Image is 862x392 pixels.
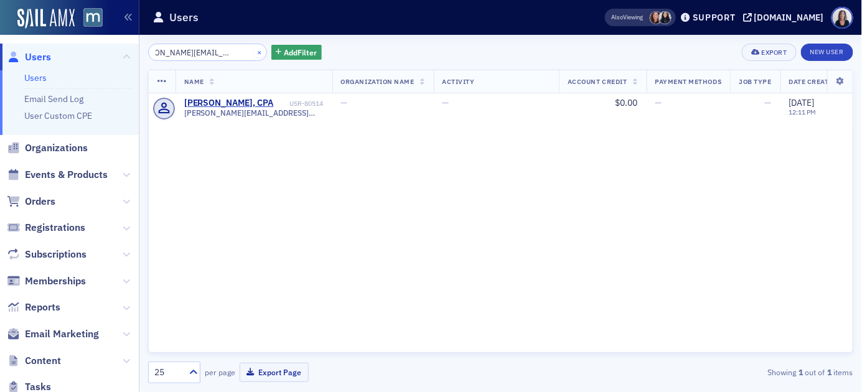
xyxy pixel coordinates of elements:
span: $0.00 [616,97,638,108]
span: [DATE] [789,97,815,108]
a: Users [7,50,51,64]
span: Natalie Antonakas [650,11,663,24]
a: Users [24,72,47,83]
div: [DOMAIN_NAME] [754,12,824,23]
strong: 1 [825,366,834,378]
div: Also [612,13,624,21]
span: — [341,97,348,108]
a: Memberships [7,274,86,288]
a: User Custom CPE [24,110,92,121]
a: Orders [7,195,55,208]
input: Search… [148,44,267,61]
a: [PERSON_NAME], CPA [184,98,274,109]
span: Account Credit [568,77,627,86]
a: Content [7,354,61,368]
div: Support [693,12,736,23]
span: Date Created [789,77,838,86]
button: × [254,46,265,57]
span: Job Type [739,77,771,86]
button: Export Page [240,363,309,382]
a: View Homepage [75,8,103,29]
span: Viewing [612,13,644,22]
a: Subscriptions [7,248,87,261]
button: AddFilter [271,45,322,60]
h1: Users [169,10,199,25]
a: Events & Products [7,168,108,182]
span: — [443,97,449,108]
span: Activity [443,77,475,86]
span: [PERSON_NAME][EMAIL_ADDRESS][PERSON_NAME][DOMAIN_NAME] [184,108,324,118]
span: Profile [832,7,853,29]
span: Name [184,77,204,86]
strong: 1 [797,366,805,378]
time: 12:11 PM [789,108,817,116]
div: USR-80514 [276,100,324,108]
img: SailAMX [17,9,75,29]
span: Registrations [25,221,85,235]
span: — [765,97,772,108]
span: — [655,97,662,108]
label: per page [205,366,235,378]
span: Memberships [25,274,86,288]
span: Content [25,354,61,368]
div: Showing out of items [627,366,853,378]
a: Email Send Log [24,93,83,105]
a: Reports [7,301,60,314]
span: Payment Methods [655,77,722,86]
span: Tyra Washington [658,11,672,24]
span: Organizations [25,141,88,155]
button: [DOMAIN_NAME] [743,13,828,22]
span: Subscriptions [25,248,87,261]
span: Events & Products [25,168,108,182]
a: Registrations [7,221,85,235]
div: 25 [154,366,182,379]
span: Orders [25,195,55,208]
span: Add Filter [284,47,317,58]
span: Email Marketing [25,327,99,341]
a: Organizations [7,141,88,155]
a: New User [801,44,853,61]
span: Organization Name [341,77,415,86]
button: Export [742,44,796,61]
div: Export [762,49,787,56]
img: SailAMX [83,8,103,27]
a: Email Marketing [7,327,99,341]
span: Reports [25,301,60,314]
span: Users [25,50,51,64]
